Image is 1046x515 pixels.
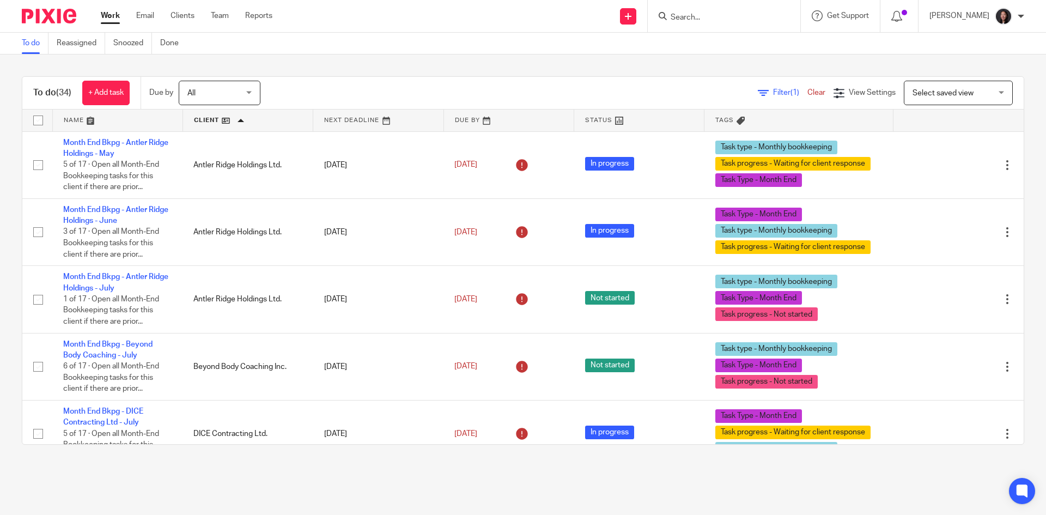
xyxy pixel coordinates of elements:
[929,10,989,21] p: [PERSON_NAME]
[715,173,802,187] span: Task Type - Month End
[22,33,48,54] a: To do
[22,9,76,23] img: Pixie
[63,206,168,225] a: Month End Bkpg - Antler Ridge Holdings - June
[63,295,159,325] span: 1 of 17 · Open all Month-End Bookkeeping tasks for this client if there are prior...
[454,295,477,303] span: [DATE]
[715,117,734,123] span: Tags
[113,33,152,54] a: Snoozed
[849,89,896,96] span: View Settings
[313,333,443,400] td: [DATE]
[995,8,1012,25] img: Lili%20square.jpg
[63,228,159,258] span: 3 of 17 · Open all Month-End Bookkeeping tasks for this client if there are prior...
[160,33,187,54] a: Done
[715,409,802,423] span: Task Type - Month End
[585,224,634,238] span: In progress
[313,400,443,467] td: [DATE]
[313,198,443,265] td: [DATE]
[313,266,443,333] td: [DATE]
[313,131,443,198] td: [DATE]
[245,10,272,21] a: Reports
[63,273,168,292] a: Month End Bkpg - Antler Ridge Holdings - July
[183,131,313,198] td: Antler Ridge Holdings Ltd.
[715,224,837,238] span: Task type - Monthly bookkeeping
[57,33,105,54] a: Reassigned
[82,81,130,105] a: + Add task
[790,89,799,96] span: (1)
[454,228,477,236] span: [DATE]
[585,291,635,305] span: Not started
[715,240,871,254] span: Task progress - Waiting for client response
[56,88,71,97] span: (34)
[585,426,634,439] span: In progress
[171,10,194,21] a: Clients
[183,266,313,333] td: Antler Ridge Holdings Ltd.
[149,87,173,98] p: Due by
[63,362,159,392] span: 6 of 17 · Open all Month-End Bookkeeping tasks for this client if there are prior...
[715,375,818,389] span: Task progress - Not started
[715,359,802,372] span: Task Type - Month End
[715,442,837,456] span: Task type - Monthly bookkeeping
[807,89,825,96] a: Clear
[136,10,154,21] a: Email
[715,275,837,288] span: Task type - Monthly bookkeeping
[63,408,143,426] a: Month End Bkpg - DICE Contracting Ltd - July
[670,13,768,23] input: Search
[715,141,837,154] span: Task type - Monthly bookkeeping
[63,341,153,359] a: Month End Bkpg - Beyond Body Coaching - July
[913,89,974,97] span: Select saved view
[183,198,313,265] td: Antler Ridge Holdings Ltd.
[101,10,120,21] a: Work
[63,139,168,157] a: Month End Bkpg - Antler Ridge Holdings - May
[63,430,159,460] span: 5 of 17 · Open all Month-End Bookkeeping tasks for this client if there are prior...
[187,89,196,97] span: All
[183,333,313,400] td: Beyond Body Coaching Inc.
[715,291,802,305] span: Task Type - Month End
[211,10,229,21] a: Team
[585,157,634,171] span: In progress
[773,89,807,96] span: Filter
[715,307,818,321] span: Task progress - Not started
[715,342,837,356] span: Task type - Monthly bookkeeping
[454,161,477,168] span: [DATE]
[827,12,869,20] span: Get Support
[183,400,313,467] td: DICE Contracting Ltd.
[63,161,159,191] span: 5 of 17 · Open all Month-End Bookkeeping tasks for this client if there are prior...
[715,208,802,221] span: Task Type - Month End
[454,430,477,438] span: [DATE]
[454,363,477,371] span: [DATE]
[715,426,871,439] span: Task progress - Waiting for client response
[715,157,871,171] span: Task progress - Waiting for client response
[33,87,71,99] h1: To do
[585,359,635,372] span: Not started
